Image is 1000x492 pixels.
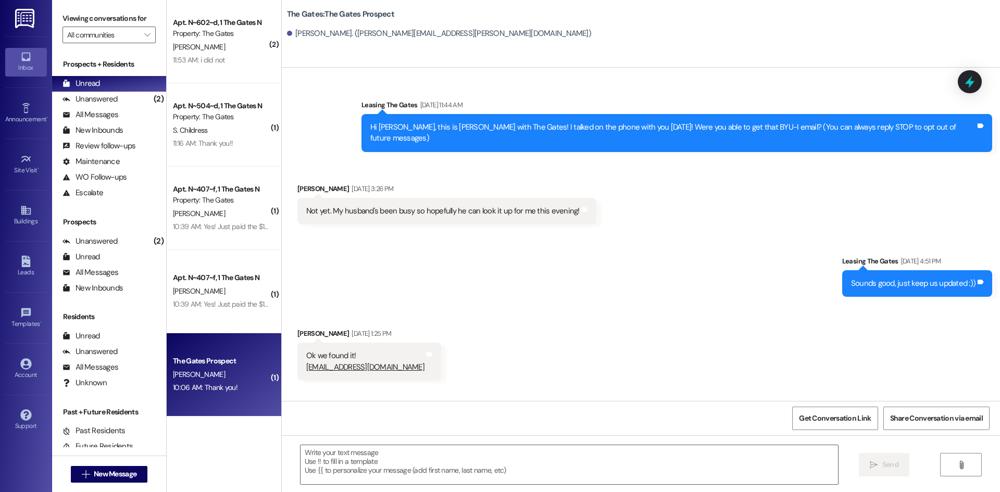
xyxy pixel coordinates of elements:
[63,125,123,136] div: New Inbounds
[173,100,269,111] div: Apt. N~504~d, 1 The Gates N
[63,425,126,436] div: Past Residents
[173,17,269,28] div: Apt. N~602~d, 1 The Gates N
[63,362,118,373] div: All Messages
[173,125,208,135] span: S. Childress
[173,286,225,296] span: [PERSON_NAME]
[52,59,166,70] div: Prospects + Residents
[842,256,992,270] div: Leasing The Gates
[870,461,878,469] i: 
[173,184,269,195] div: Apt. N~407~f, 1 The Gates N
[63,109,118,120] div: All Messages
[94,469,136,480] span: New Message
[851,278,976,289] div: Sounds good, just keep us updated :))
[151,233,166,249] div: (2)
[63,283,123,294] div: New Inbounds
[5,304,47,332] a: Templates •
[173,195,269,206] div: Property: The Gates
[151,91,166,107] div: (2)
[173,42,225,52] span: [PERSON_NAME]
[52,407,166,418] div: Past + Future Residents
[52,217,166,228] div: Prospects
[63,187,103,198] div: Escalate
[287,28,591,39] div: [PERSON_NAME]. ([PERSON_NAME][EMAIL_ADDRESS][PERSON_NAME][DOMAIN_NAME])
[297,183,596,198] div: [PERSON_NAME]
[37,165,39,172] span: •
[173,28,269,39] div: Property: The Gates
[63,331,100,342] div: Unread
[63,172,127,183] div: WO Follow-ups
[46,114,48,121] span: •
[173,209,225,218] span: [PERSON_NAME]
[418,99,463,110] div: [DATE] 11:44 AM
[5,253,47,281] a: Leads
[63,94,118,105] div: Unanswered
[173,111,269,122] div: Property: The Gates
[287,9,394,20] b: The Gates: The Gates Prospect
[5,201,47,230] a: Buildings
[883,407,990,430] button: Share Conversation via email
[63,78,100,89] div: Unread
[67,27,139,43] input: All communities
[63,236,118,247] div: Unanswered
[361,99,992,114] div: Leasing The Gates
[306,206,580,217] div: Not yet. My husband's been busy so hopefully he can look it up for me this evening!
[792,407,878,430] button: Get Conversation Link
[5,48,47,76] a: Inbox
[71,466,148,483] button: New Message
[40,319,42,326] span: •
[52,311,166,322] div: Residents
[297,328,441,343] div: [PERSON_NAME]
[5,355,47,383] a: Account
[5,406,47,434] a: Support
[15,9,36,28] img: ResiDesk Logo
[306,350,424,373] div: Ok we found it!
[173,370,225,379] span: [PERSON_NAME]
[63,10,156,27] label: Viewing conversations for
[63,346,118,357] div: Unanswered
[898,256,941,267] div: [DATE] 4:51 PM
[306,362,424,372] a: [EMAIL_ADDRESS][DOMAIN_NAME]
[957,461,965,469] i: 
[173,138,233,148] div: 11:16 AM: Thank you!!
[859,453,909,476] button: Send
[799,413,871,424] span: Get Conversation Link
[82,470,90,478] i: 
[349,183,393,194] div: [DATE] 3:26 PM
[144,31,150,39] i: 
[63,267,118,278] div: All Messages
[63,251,100,262] div: Unread
[370,122,976,144] div: Hi [PERSON_NAME], this is [PERSON_NAME] with The Gates! I talked on the phone with you [DATE]! We...
[173,55,225,65] div: 11:53 AM: i did not
[173,356,269,367] div: The Gates Prospect
[63,377,107,388] div: Unknown
[63,441,133,452] div: Future Residents
[63,156,120,167] div: Maintenance
[173,383,238,392] div: 10:06 AM: Thank you!
[349,328,391,339] div: [DATE] 1:25 PM
[882,459,898,470] span: Send
[173,222,314,231] div: 10:39 AM: Yes! Just paid the $107 sorry I forgot!
[173,272,269,283] div: Apt. N~407~f, 1 The Gates N
[173,299,314,309] div: 10:39 AM: Yes! Just paid the $107 sorry I forgot!
[890,413,983,424] span: Share Conversation via email
[63,141,135,152] div: Review follow-ups
[5,150,47,179] a: Site Visit •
